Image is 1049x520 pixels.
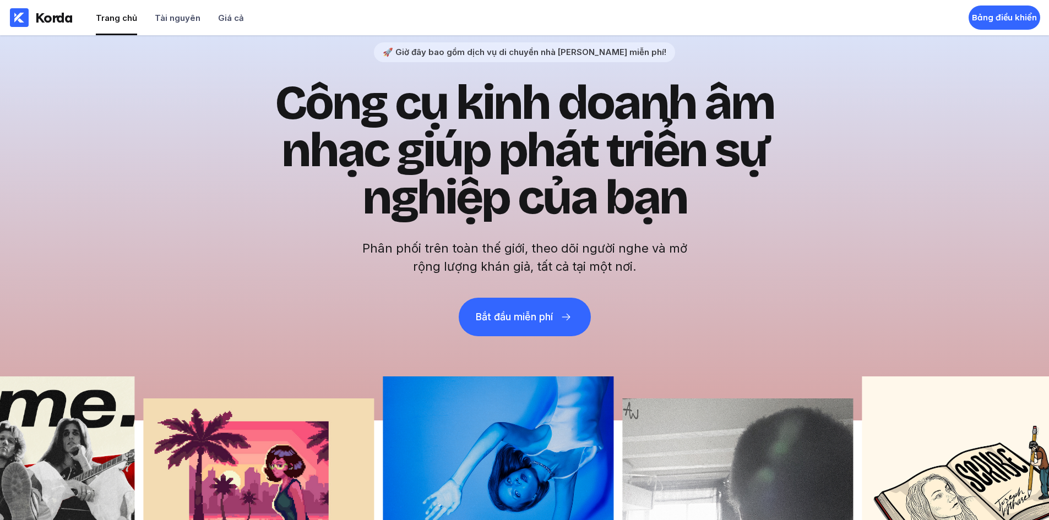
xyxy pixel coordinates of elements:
font: Giá cả [218,13,244,23]
font: Bắt đầu miễn phí [476,311,552,322]
font: Korda [35,9,73,26]
button: Bắt đầu miễn phí [459,298,591,336]
font: Công cụ kinh doanh âm nhạc giúp phát triển sự nghiệp của bạn [275,75,774,226]
font: Tài nguyên [155,13,200,23]
a: Bảng điều khiển [969,6,1040,30]
font: 🚀 Giờ đây bao gồm dịch vụ di chuyển nhà [PERSON_NAME] miễn phí! [383,47,666,57]
font: Phân phối trên toàn thế giới, theo dõi người nghe và mở rộng lượng khán giả, tất cả tại một nơi. [362,241,687,273]
font: Bảng điều khiển [972,12,1037,23]
font: Trang chủ [96,13,137,23]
